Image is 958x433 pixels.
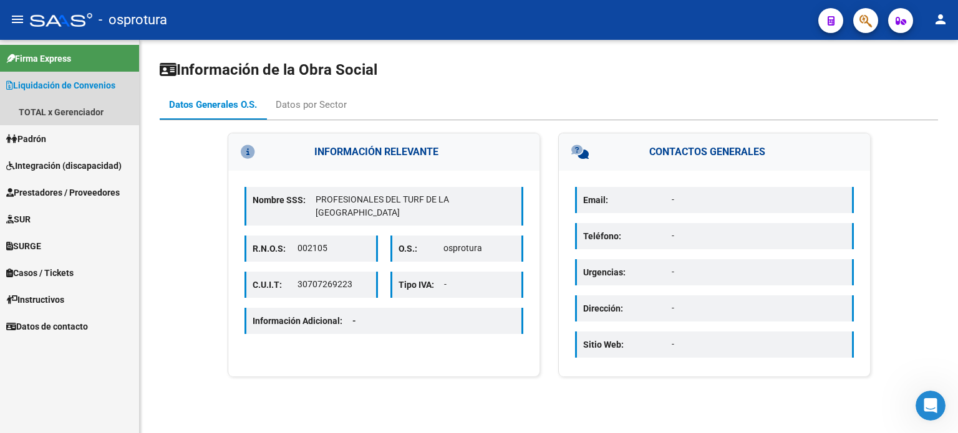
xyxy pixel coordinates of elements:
span: Prestadores / Proveedores [6,186,120,199]
h3: INFORMACIÓN RELEVANTE [228,133,539,171]
p: Teléfono: [583,229,672,243]
span: - osprotura [99,6,167,34]
p: R.N.O.S: [253,242,298,255]
p: 002105 [298,242,369,255]
p: osprotura [443,242,515,255]
p: O.S.: [399,242,443,255]
p: PROFESIONALES DEL TURF DE LA [GEOGRAPHIC_DATA] [316,193,515,219]
p: Sitio Web: [583,338,672,351]
div: Datos Generales O.S. [169,98,257,112]
span: Casos / Tickets [6,266,74,280]
span: SUR [6,212,31,226]
span: Padrón [6,132,46,146]
p: Email: [583,193,672,207]
div: Datos por Sector [276,98,347,112]
p: Dirección: [583,302,672,315]
h3: CONTACTOS GENERALES [559,133,870,171]
p: - [672,229,846,242]
p: - [672,265,846,278]
iframe: Intercom live chat [916,391,946,421]
p: C.U.I.T: [253,278,298,292]
span: Instructivos [6,293,64,307]
p: - [672,338,846,351]
span: SURGE [6,239,41,253]
p: Tipo IVA: [399,278,444,292]
p: Nombre SSS: [253,193,316,207]
span: Datos de contacto [6,320,88,333]
p: - [672,193,846,206]
span: Firma Express [6,52,71,65]
mat-icon: menu [10,12,25,27]
p: Información Adicional: [253,314,366,328]
span: Integración (discapacidad) [6,159,122,173]
h1: Información de la Obra Social [160,60,938,80]
p: - [444,278,516,291]
span: - [352,316,356,326]
mat-icon: person [933,12,948,27]
p: 30707269223 [298,278,369,291]
span: Liquidación de Convenios [6,79,115,92]
p: Urgencias: [583,265,672,279]
p: - [672,302,846,315]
